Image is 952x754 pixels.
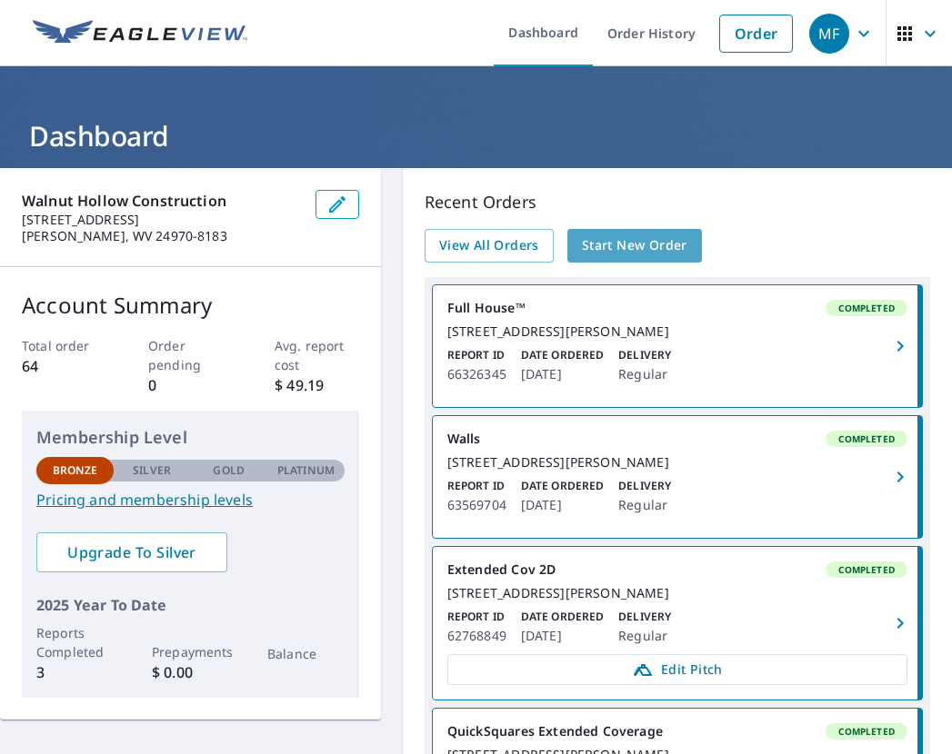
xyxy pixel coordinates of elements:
p: 64 [22,355,106,377]
span: Upgrade To Silver [51,542,213,562]
p: 0 [148,374,233,396]
a: Pricing and membership levels [36,489,345,511]
div: [STREET_ADDRESS][PERSON_NAME] [447,454,907,471]
p: Regular [618,363,671,385]
div: Walls [447,431,907,447]
p: Silver [133,462,171,479]
p: 3 [36,661,114,683]
p: Reports Completed [36,623,114,661]
p: [DATE] [521,494,604,516]
p: Platinum [277,462,335,479]
p: Gold [213,462,244,479]
div: [STREET_ADDRESS][PERSON_NAME] [447,323,907,340]
a: Edit Pitch [447,654,907,685]
p: [DATE] [521,625,604,647]
span: Start New Order [582,234,687,257]
a: WallsCompleted[STREET_ADDRESS][PERSON_NAME]Report ID63569704Date Ordered[DATE]DeliveryRegular [433,416,922,538]
p: Balance [267,644,345,663]
p: Bronze [53,462,98,479]
p: [STREET_ADDRESS] [22,212,301,228]
p: Date Ordered [521,609,604,625]
p: Date Ordered [521,478,604,494]
p: Membership Level [36,425,345,450]
a: Upgrade To Silver [36,532,227,572]
p: Prepayments [152,642,229,661]
div: Extended Cov 2D [447,561,907,578]
div: [STREET_ADDRESS][PERSON_NAME] [447,585,907,601]
a: Order [719,15,793,53]
div: QuickSquares Extended Coverage [447,723,907,739]
p: $ 49.19 [275,374,359,396]
p: Report ID [447,347,506,363]
p: 62768849 [447,625,506,647]
p: Report ID [447,478,506,494]
a: Full House™Completed[STREET_ADDRESS][PERSON_NAME]Report ID66326345Date Ordered[DATE]DeliveryRegular [433,285,922,407]
p: 66326345 [447,363,506,385]
p: [PERSON_NAME], WV 24970-8183 [22,228,301,244]
p: Delivery [618,347,671,363]
p: Regular [618,625,671,647]
p: Walnut Hollow Construction [22,190,301,212]
span: Completed [827,432,906,445]
span: Completed [827,563,906,576]
p: 63569704 [447,494,506,516]
p: Report ID [447,609,506,625]
p: Recent Orders [425,190,930,214]
div: Full House™ [447,300,907,316]
p: Order pending [148,336,233,374]
p: Delivery [618,478,671,494]
a: View All Orders [425,229,554,263]
img: EV Logo [33,20,247,47]
p: Account Summary [22,289,359,322]
div: MF [809,14,849,54]
p: Date Ordered [521,347,604,363]
a: Extended Cov 2DCompleted[STREET_ADDRESS][PERSON_NAME]Report ID62768849Date Ordered[DATE]DeliveryR... [433,547,922,699]
h1: Dashboard [22,117,930,154]
span: Completed [827,725,906,738]
span: View All Orders [439,234,539,257]
p: [DATE] [521,363,604,385]
p: Avg. report cost [275,336,359,374]
p: Total order [22,336,106,355]
span: Completed [827,302,906,314]
a: Start New Order [567,229,702,263]
p: 2025 Year To Date [36,594,345,616]
p: $ 0.00 [152,661,229,683]
p: Regular [618,494,671,516]
p: Delivery [618,609,671,625]
span: Edit Pitch [459,659,896,680]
